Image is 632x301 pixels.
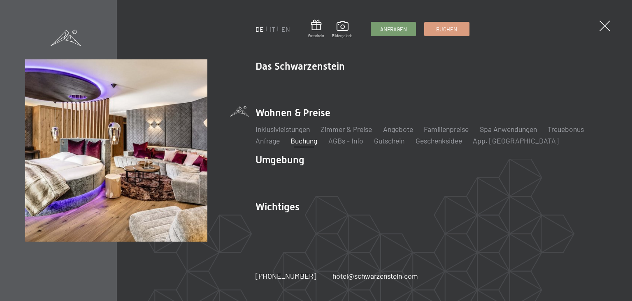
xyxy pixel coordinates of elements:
[383,125,413,134] a: Angebote
[424,125,469,134] a: Familienpreise
[256,125,310,134] a: Inklusivleistungen
[256,271,316,280] span: [PHONE_NUMBER]
[290,136,317,145] a: Buchung
[374,136,404,145] a: Gutschein
[281,25,290,33] a: EN
[321,125,372,134] a: Zimmer & Preise
[256,271,316,281] a: [PHONE_NUMBER]
[436,26,457,33] span: Buchen
[332,21,353,38] a: Bildergalerie
[332,33,353,38] span: Bildergalerie
[380,26,407,33] span: Anfragen
[270,25,275,33] a: IT
[308,20,324,38] a: Gutschein
[480,125,537,134] a: Spa Anwendungen
[256,136,280,145] a: Anfrage
[328,136,363,145] a: AGBs - Info
[425,22,469,36] a: Buchen
[548,125,584,134] a: Treuebonus
[308,33,324,38] span: Gutschein
[416,136,462,145] a: Geschenksidee
[473,136,559,145] a: App. [GEOGRAPHIC_DATA]
[371,22,416,36] a: Anfragen
[256,25,264,33] a: DE
[332,271,418,281] a: hotel@schwarzenstein.com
